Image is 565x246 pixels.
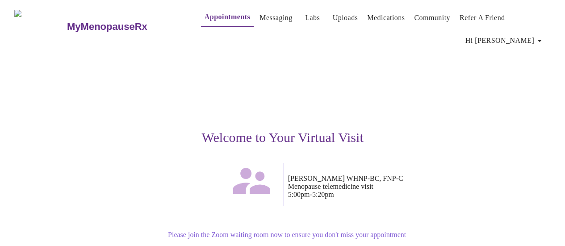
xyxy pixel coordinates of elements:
[67,21,147,33] h3: MyMenopauseRx
[23,231,551,239] p: Please join the Zoom waiting room now to ensure you don't miss your appointment
[14,130,551,145] h3: Welcome to Your Virtual Visit
[66,11,183,42] a: MyMenopauseRx
[333,12,358,24] a: Uploads
[305,12,320,24] a: Labs
[298,9,327,27] button: Labs
[367,12,405,24] a: Medications
[460,12,505,24] a: Refer a Friend
[288,175,551,199] p: [PERSON_NAME] WHNP-BC, FNP-C Menopause telemedicine visit 5:00pm - 5:20pm
[410,9,454,27] button: Community
[414,12,450,24] a: Community
[14,10,66,43] img: MyMenopauseRx Logo
[456,9,509,27] button: Refer a Friend
[256,9,296,27] button: Messaging
[329,9,362,27] button: Uploads
[465,34,545,47] span: Hi [PERSON_NAME]
[462,32,548,50] button: Hi [PERSON_NAME]
[259,12,292,24] a: Messaging
[205,11,250,23] a: Appointments
[201,8,254,27] button: Appointments
[364,9,408,27] button: Medications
